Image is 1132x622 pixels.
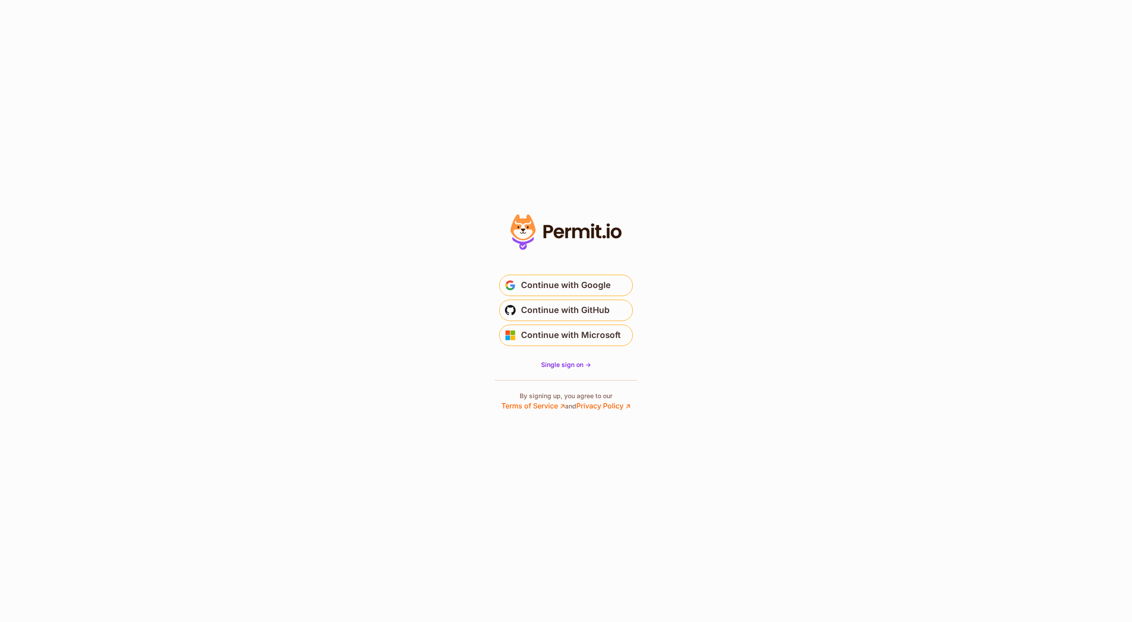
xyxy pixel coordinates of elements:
[576,401,631,410] a: Privacy Policy ↗
[499,325,633,346] button: Continue with Microsoft
[499,275,633,296] button: Continue with Google
[541,360,591,369] a: Single sign on ->
[499,300,633,321] button: Continue with GitHub
[501,401,565,410] a: Terms of Service ↗
[521,278,611,292] span: Continue with Google
[501,391,631,411] p: By signing up, you agree to our and
[521,303,610,317] span: Continue with GitHub
[521,328,621,342] span: Continue with Microsoft
[541,361,591,368] span: Single sign on ->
